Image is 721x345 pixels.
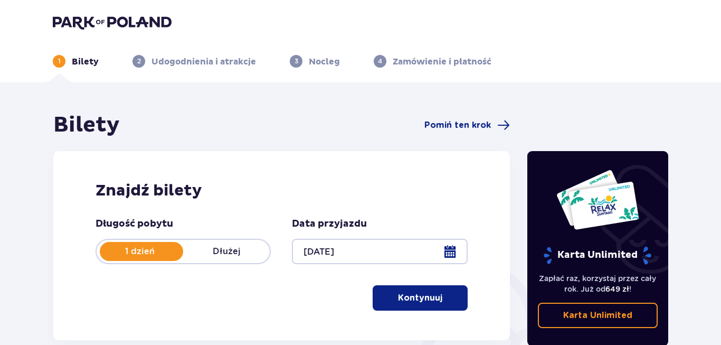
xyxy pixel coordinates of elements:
p: 3 [295,57,298,66]
div: 2Udogodnienia i atrakcje [132,55,256,68]
a: Pomiń ten krok [424,119,510,132]
p: Data przyjazdu [292,218,367,230]
div: 4Zamówienie i płatność [374,55,491,68]
img: Park of Poland logo [53,15,172,30]
p: Karta Unlimited [543,246,652,265]
p: Karta Unlimited [563,310,632,321]
span: Pomiń ten krok [424,119,491,131]
p: Zamówienie i płatność [393,56,491,68]
p: Bilety [72,56,99,68]
p: Zapłać raz, korzystaj przez cały rok. Już od ! [538,273,658,294]
a: Karta Unlimited [538,303,658,328]
p: 1 [58,57,61,66]
p: Udogodnienia i atrakcje [151,56,256,68]
img: Dwie karty całoroczne do Suntago z napisem 'UNLIMITED RELAX', na białym tle z tropikalnymi liśćmi... [556,169,640,230]
p: Długość pobytu [96,218,173,230]
p: 4 [378,57,382,66]
p: Nocleg [309,56,340,68]
button: Kontynuuj [373,285,468,311]
p: 1 dzień [97,246,183,257]
h2: Znajdź bilety [96,181,468,201]
p: Kontynuuj [398,292,442,304]
span: 649 zł [605,285,629,293]
div: 1Bilety [53,55,99,68]
h1: Bilety [53,112,120,138]
div: 3Nocleg [290,55,340,68]
p: Dłużej [183,246,270,257]
p: 2 [137,57,141,66]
